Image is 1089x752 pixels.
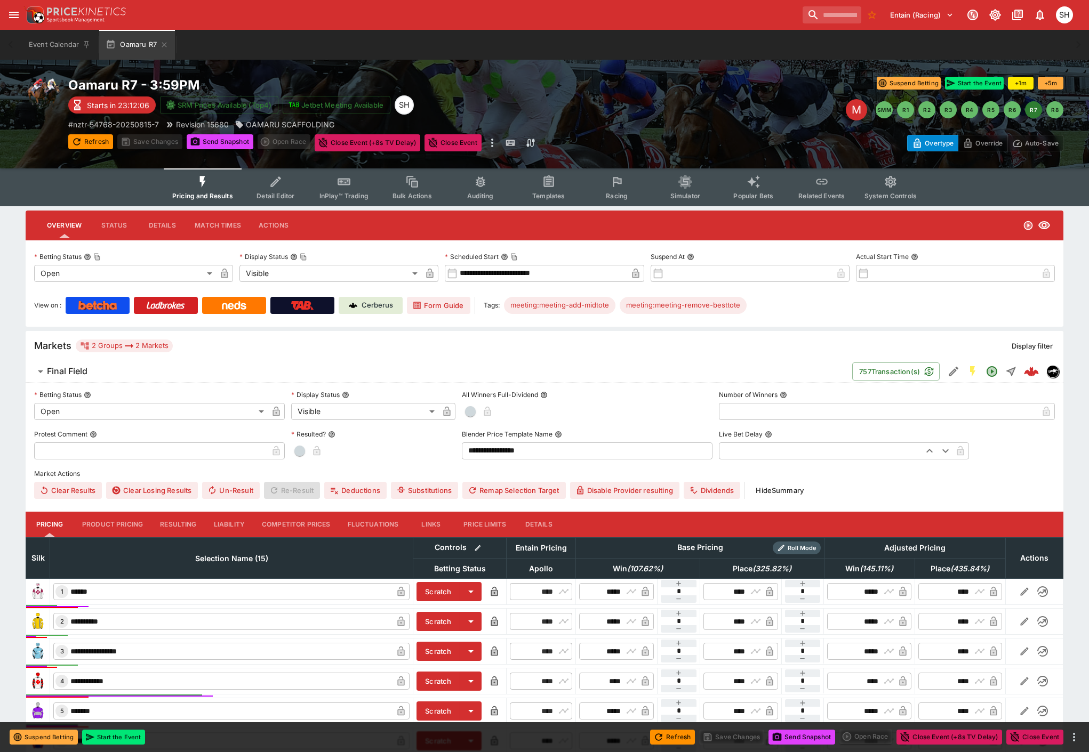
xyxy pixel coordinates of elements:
[1046,365,1059,378] div: nztr
[362,300,393,311] p: Cerberus
[339,512,407,537] button: Fluctuations
[29,643,46,660] img: runner 3
[798,192,845,200] span: Related Events
[752,562,791,575] em: ( 325.82 %)
[864,192,917,200] span: System Controls
[300,253,307,261] button: Copy To Clipboard
[940,101,957,118] button: R3
[749,482,810,499] button: HideSummary
[222,301,246,310] img: Neds
[239,252,288,261] p: Display Status
[34,390,82,399] p: Betting Status
[26,512,74,537] button: Pricing
[982,362,1002,381] button: Open
[68,134,113,149] button: Refresh
[1002,362,1021,381] button: Straight
[47,18,105,22] img: Sportsbook Management
[339,297,403,314] a: Cerberus
[34,430,87,439] p: Protest Comment
[138,213,186,238] button: Details
[1004,101,1021,118] button: R6
[963,5,982,25] button: Connected to PK
[467,192,493,200] span: Auditing
[187,134,253,149] button: Send Snapshot
[1025,101,1042,118] button: R7
[291,390,340,399] p: Display Status
[555,431,562,438] button: Blender Price Template Name
[29,702,46,719] img: runner 5
[349,301,357,310] img: Cerberus
[765,431,772,438] button: Live Bet Delay
[601,562,675,575] span: excl. Emergencies (99.74%)
[532,192,565,200] span: Templates
[1038,219,1051,232] svg: Visible
[1006,730,1063,745] button: Close Event
[620,300,747,311] span: meeting:meeting-remove-besttote
[650,730,695,745] button: Refresh
[1068,731,1080,743] button: more
[1024,364,1039,379] div: ab34d042-e44b-49c3-883c-aa42cc1d190b
[719,430,763,439] p: Live Bet Delay
[897,101,914,118] button: R1
[486,134,499,151] button: more
[78,301,117,310] img: Betcha
[1046,101,1063,118] button: R8
[945,77,1004,90] button: Start the Event
[422,562,498,575] span: Betting Status
[291,301,314,310] img: TabNZ
[918,101,935,118] button: R2
[4,5,23,25] button: open drawer
[721,562,803,575] span: excl. Emergencies (300.04%)
[824,537,1005,558] th: Adjusted Pricing
[160,96,278,114] button: SRM Prices Available (Top4)
[925,138,954,149] p: Overtype
[290,253,298,261] button: Display StatusCopy To Clipboard
[84,253,91,261] button: Betting StatusCopy To Clipboard
[29,673,46,690] img: runner 4
[258,134,310,149] div: split button
[1008,77,1034,90] button: +1m
[1024,364,1039,379] img: logo-cerberus--red.svg
[507,558,576,578] th: Apollo
[413,537,507,558] th: Controls
[455,512,515,537] button: Price Limits
[768,730,835,745] button: Send Snapshot
[856,252,909,261] p: Actual Start Time
[780,391,787,399] button: Number of Winners
[324,482,387,499] button: Deductions
[68,77,566,93] h2: Copy To Clipboard
[328,431,335,438] button: Resulted?
[407,512,455,537] button: Links
[151,512,205,537] button: Resulting
[176,119,229,130] p: Revision 15680
[291,430,326,439] p: Resulted?
[1008,5,1027,25] button: Documentation
[58,707,66,715] span: 5
[986,5,1005,25] button: Toggle light/dark mode
[29,583,46,600] img: runner 1
[82,730,145,745] button: Start the Event
[944,362,963,381] button: Edit Detail
[1005,337,1059,354] button: Display filter
[445,252,499,261] p: Scheduled Start
[961,101,978,118] button: R4
[205,512,253,537] button: Liability
[606,192,628,200] span: Racing
[570,482,679,499] button: Disable Provider resulting
[540,391,548,399] button: All Winners Full-Dividend
[58,618,66,625] span: 2
[183,552,280,565] span: Selection Name (15)
[393,192,432,200] span: Bulk Actions
[417,612,460,631] button: Scratch
[471,541,485,555] button: Bulk edit
[74,512,151,537] button: Product Pricing
[342,391,349,399] button: Display Status
[58,677,66,685] span: 4
[164,168,925,206] div: Event type filters
[250,213,298,238] button: Actions
[395,95,414,115] div: Scott Hunt
[670,192,700,200] span: Simulator
[68,119,159,130] p: Copy To Clipboard
[47,7,126,15] img: PriceKinetics
[58,648,66,655] span: 3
